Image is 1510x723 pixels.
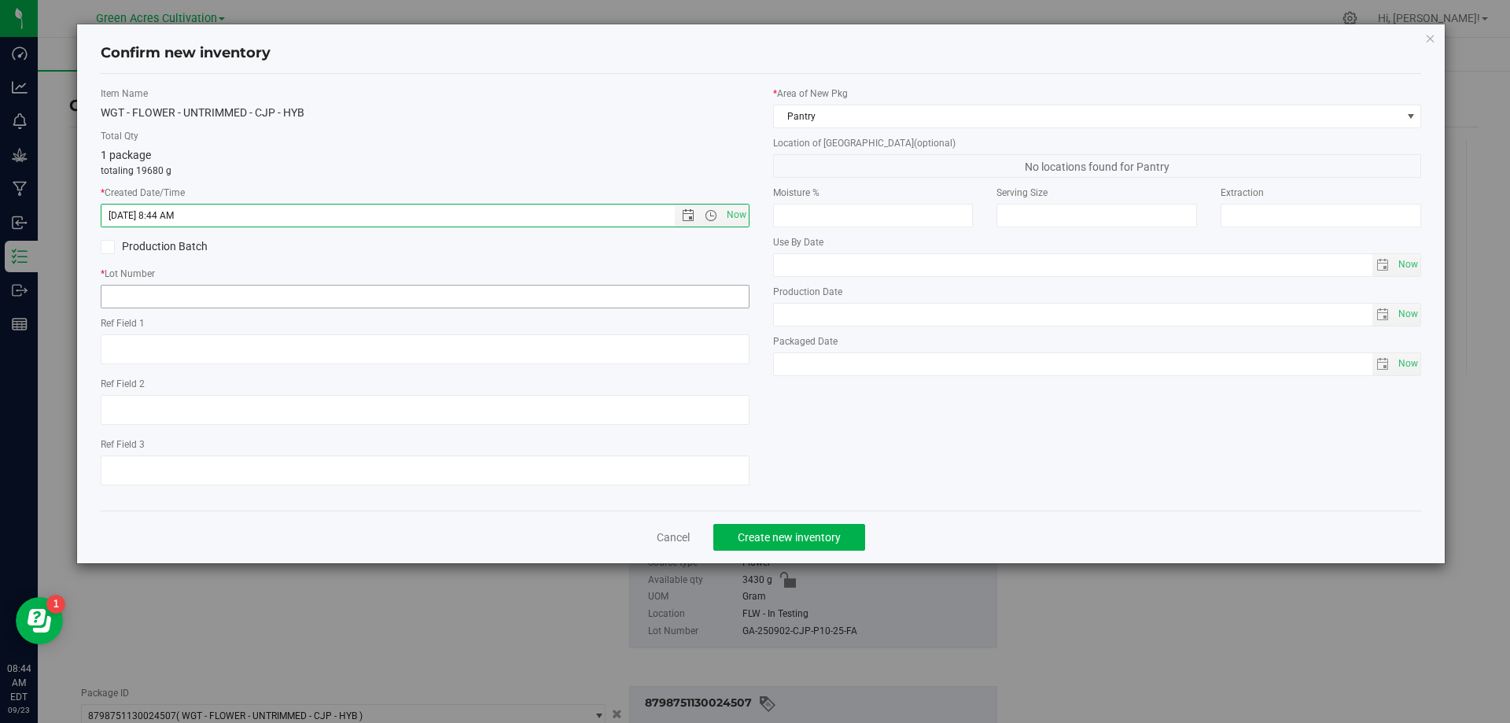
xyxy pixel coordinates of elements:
[101,316,749,330] label: Ref Field 1
[1394,254,1420,276] span: select
[46,595,65,614] iframe: Resource center unread badge
[101,267,749,281] label: Lot Number
[1372,304,1395,326] span: select
[1372,254,1395,276] span: select
[101,87,749,101] label: Item Name
[1394,304,1420,326] span: select
[1395,303,1422,326] span: Set Current date
[657,529,690,545] a: Cancel
[1221,186,1421,200] label: Extraction
[101,129,749,143] label: Total Qty
[1395,253,1422,276] span: Set Current date
[713,524,865,551] button: Create new inventory
[1372,353,1395,375] span: select
[101,105,749,121] div: WGT - FLOWER - UNTRIMMED - CJP - HYB
[1394,353,1420,375] span: select
[723,204,749,227] span: Set Current date
[698,209,724,222] span: Open the time view
[101,43,271,64] h4: Confirm new inventory
[1395,352,1422,375] span: Set Current date
[101,377,749,391] label: Ref Field 2
[773,154,1422,178] span: No locations found for Pantry
[773,136,1422,150] label: Location of [GEOGRAPHIC_DATA]
[675,209,702,222] span: Open the date view
[773,334,1422,349] label: Packaged Date
[738,531,841,544] span: Create new inventory
[773,186,974,200] label: Moisture %
[996,186,1197,200] label: Serving Size
[773,235,1422,249] label: Use By Date
[101,164,749,178] p: totaling 19680 g
[774,105,1401,127] span: Pantry
[773,87,1422,101] label: Area of New Pkg
[101,437,749,452] label: Ref Field 3
[101,149,151,161] span: 1 package
[101,186,749,200] label: Created Date/Time
[101,238,413,255] label: Production Batch
[914,138,956,149] span: (optional)
[16,597,63,644] iframe: Resource center
[773,285,1422,299] label: Production Date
